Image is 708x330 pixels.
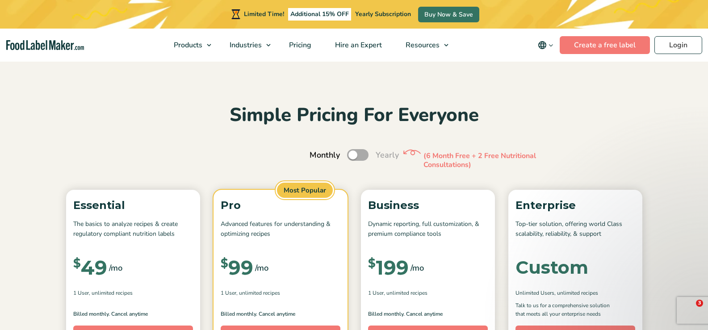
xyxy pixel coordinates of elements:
[73,219,193,239] p: The basics to analyze recipes & create regulatory compliant nutrition labels
[255,262,268,274] span: /mo
[678,300,699,321] iframe: Intercom live chat
[376,149,399,161] span: Yearly
[218,29,275,62] a: Industries
[276,181,334,200] span: Most Popular
[244,10,284,18] span: Limited Time!
[332,40,383,50] span: Hire an Expert
[355,10,411,18] span: Yearly Subscription
[323,29,392,62] a: Hire an Expert
[221,289,236,297] span: 1 User
[423,151,557,170] p: (6 Month Free + 2 Free Nutritional Consultations)
[515,197,635,214] p: Enterprise
[368,310,488,318] p: Billed monthly. Cancel anytime
[394,29,453,62] a: Resources
[89,289,133,297] span: , Unlimited Recipes
[73,258,81,269] span: $
[221,258,253,277] div: 99
[62,103,647,128] h2: Simple Pricing For Everyone
[221,219,340,239] p: Advanced features for understanding & optimizing recipes
[654,36,702,54] a: Login
[221,258,228,269] span: $
[368,197,488,214] p: Business
[368,258,376,269] span: $
[368,258,409,277] div: 199
[73,258,107,277] div: 49
[347,149,369,161] label: Toggle
[221,310,340,318] p: Billed monthly. Cancel anytime
[162,29,216,62] a: Products
[368,219,488,239] p: Dynamic reporting, full customization, & premium compliance tools
[277,29,321,62] a: Pricing
[515,289,554,297] span: Unlimited Users
[227,40,263,50] span: Industries
[221,197,340,214] p: Pro
[515,259,588,276] div: Custom
[286,40,312,50] span: Pricing
[560,36,650,54] a: Create a free label
[418,7,479,22] a: Buy Now & Save
[384,289,427,297] span: , Unlimited Recipes
[515,219,635,239] p: Top-tier solution, offering world Class scalability, reliability, & support
[236,289,280,297] span: , Unlimited Recipes
[696,300,703,307] span: 3
[411,262,424,274] span: /mo
[73,289,89,297] span: 1 User
[403,40,440,50] span: Resources
[515,301,618,318] p: Talk to us for a comprehensive solution that meets all your enterprise needs
[310,149,340,161] span: Monthly
[171,40,203,50] span: Products
[73,310,193,318] p: Billed monthly. Cancel anytime
[109,262,122,274] span: /mo
[73,197,193,214] p: Essential
[368,289,384,297] span: 1 User
[288,8,351,21] span: Additional 15% OFF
